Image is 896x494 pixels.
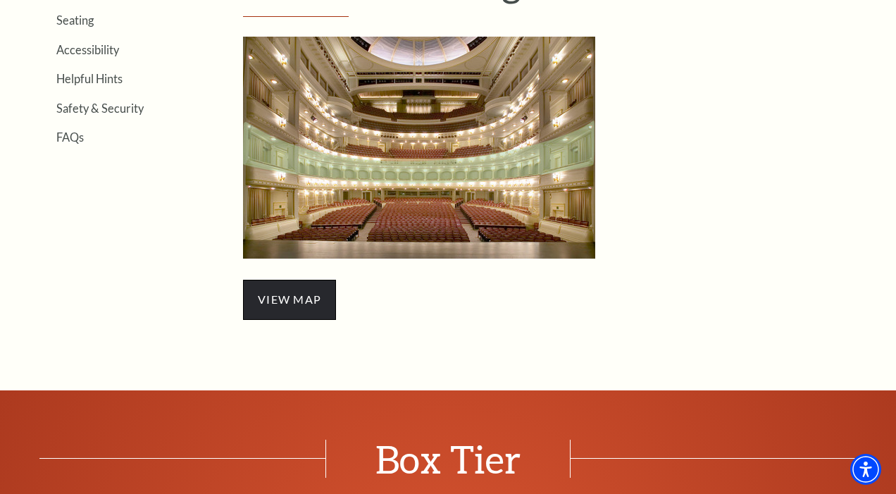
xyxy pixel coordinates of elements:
div: Accessibility Menu [850,454,881,485]
a: Seating [56,13,94,27]
a: Box Tier Seating - open in a new tab [243,138,595,154]
a: view map - open in a new tab [243,290,336,307]
a: Helpful Hints [56,72,123,85]
a: FAQs [56,130,84,144]
span: Box Tier [325,440,571,478]
a: Accessibility [56,43,119,56]
span: view map [243,280,336,319]
a: Safety & Security [56,101,144,115]
img: Box Tier Seating [243,37,595,259]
